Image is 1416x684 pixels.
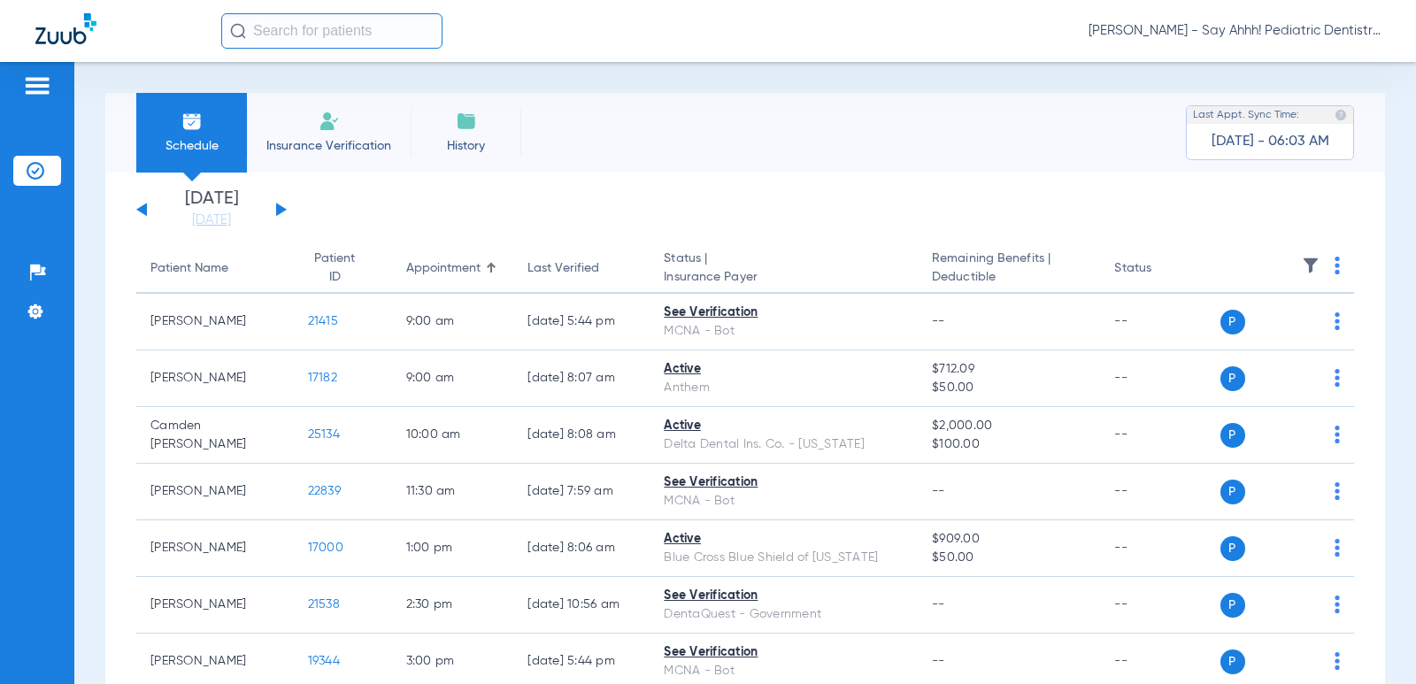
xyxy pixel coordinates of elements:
[918,244,1100,294] th: Remaining Benefits |
[158,190,265,229] li: [DATE]
[527,259,635,278] div: Last Verified
[158,211,265,229] a: [DATE]
[456,111,477,132] img: History
[513,407,650,464] td: [DATE] 8:08 AM
[406,259,481,278] div: Appointment
[664,304,904,322] div: See Verification
[23,75,51,96] img: hamburger-icon
[1089,22,1381,40] span: [PERSON_NAME] - Say Ahhh! Pediatric Dentistry
[1220,649,1245,674] span: P
[1220,480,1245,504] span: P
[932,435,1086,454] span: $100.00
[1335,482,1340,500] img: group-dot-blue.svg
[392,407,514,464] td: 10:00 AM
[664,662,904,680] div: MCNA - Bot
[136,294,294,350] td: [PERSON_NAME]
[1100,520,1220,577] td: --
[932,379,1086,397] span: $50.00
[150,259,280,278] div: Patient Name
[664,322,904,341] div: MCNA - Bot
[230,23,246,39] img: Search Icon
[664,643,904,662] div: See Verification
[664,379,904,397] div: Anthem
[664,417,904,435] div: Active
[1327,599,1416,684] iframe: Chat Widget
[1335,426,1340,443] img: group-dot-blue.svg
[221,13,442,49] input: Search for patients
[35,13,96,44] img: Zuub Logo
[260,137,397,155] span: Insurance Verification
[136,350,294,407] td: [PERSON_NAME]
[1335,109,1347,121] img: last sync help info
[308,250,362,287] div: Patient ID
[319,111,340,132] img: Manual Insurance Verification
[664,605,904,624] div: DentaQuest - Government
[308,598,340,611] span: 21538
[1335,596,1340,613] img: group-dot-blue.svg
[136,407,294,464] td: Camden [PERSON_NAME]
[664,435,904,454] div: Delta Dental Ins. Co. - [US_STATE]
[664,587,904,605] div: See Verification
[1100,577,1220,634] td: --
[150,137,234,155] span: Schedule
[932,360,1086,379] span: $712.09
[1220,423,1245,448] span: P
[1100,244,1220,294] th: Status
[392,294,514,350] td: 9:00 AM
[308,250,378,287] div: Patient ID
[932,598,945,611] span: --
[513,577,650,634] td: [DATE] 10:56 AM
[406,259,500,278] div: Appointment
[513,294,650,350] td: [DATE] 5:44 PM
[136,577,294,634] td: [PERSON_NAME]
[932,315,945,327] span: --
[513,520,650,577] td: [DATE] 8:06 AM
[392,577,514,634] td: 2:30 PM
[527,259,599,278] div: Last Verified
[932,549,1086,567] span: $50.00
[1302,257,1320,274] img: filter.svg
[308,372,337,384] span: 17182
[1100,294,1220,350] td: --
[1335,539,1340,557] img: group-dot-blue.svg
[1100,350,1220,407] td: --
[136,464,294,520] td: [PERSON_NAME]
[308,542,343,554] span: 17000
[1220,366,1245,391] span: P
[424,137,508,155] span: History
[513,350,650,407] td: [DATE] 8:07 AM
[1220,310,1245,334] span: P
[932,530,1086,549] span: $909.00
[932,485,945,497] span: --
[308,315,338,327] span: 21415
[664,530,904,549] div: Active
[181,111,203,132] img: Schedule
[392,350,514,407] td: 9:00 AM
[1100,407,1220,464] td: --
[308,428,340,441] span: 25134
[664,268,904,287] span: Insurance Payer
[1335,312,1340,330] img: group-dot-blue.svg
[1100,464,1220,520] td: --
[1220,593,1245,618] span: P
[1193,106,1299,124] span: Last Appt. Sync Time:
[664,549,904,567] div: Blue Cross Blue Shield of [US_STATE]
[932,417,1086,435] span: $2,000.00
[1220,536,1245,561] span: P
[932,655,945,667] span: --
[1335,369,1340,387] img: group-dot-blue.svg
[664,473,904,492] div: See Verification
[392,520,514,577] td: 1:00 PM
[136,520,294,577] td: [PERSON_NAME]
[308,485,341,497] span: 22839
[392,464,514,520] td: 11:30 AM
[650,244,918,294] th: Status |
[664,360,904,379] div: Active
[150,259,228,278] div: Patient Name
[1335,257,1340,274] img: group-dot-blue.svg
[308,655,340,667] span: 19344
[932,268,1086,287] span: Deductible
[1212,133,1329,150] span: [DATE] - 06:03 AM
[513,464,650,520] td: [DATE] 7:59 AM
